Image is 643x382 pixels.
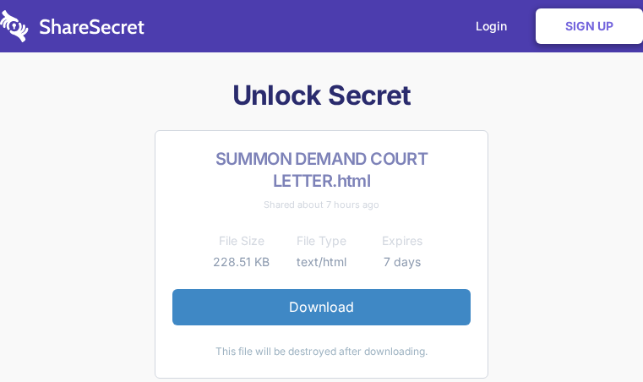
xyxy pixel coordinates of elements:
[52,78,592,113] h1: Unlock Secret
[172,342,471,361] div: This file will be destroyed after downloading.
[362,231,442,251] th: Expires
[172,289,471,325] a: Download
[172,195,471,214] div: Shared about 7 hours ago
[172,148,471,192] h2: SUMMON DEMAND COURT LETTER.html
[281,231,362,251] th: File Type
[201,231,281,251] th: File Size
[536,8,643,44] a: Sign Up
[201,252,281,272] td: 228.51 KB
[362,252,442,272] td: 7 days
[281,252,362,272] td: text/html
